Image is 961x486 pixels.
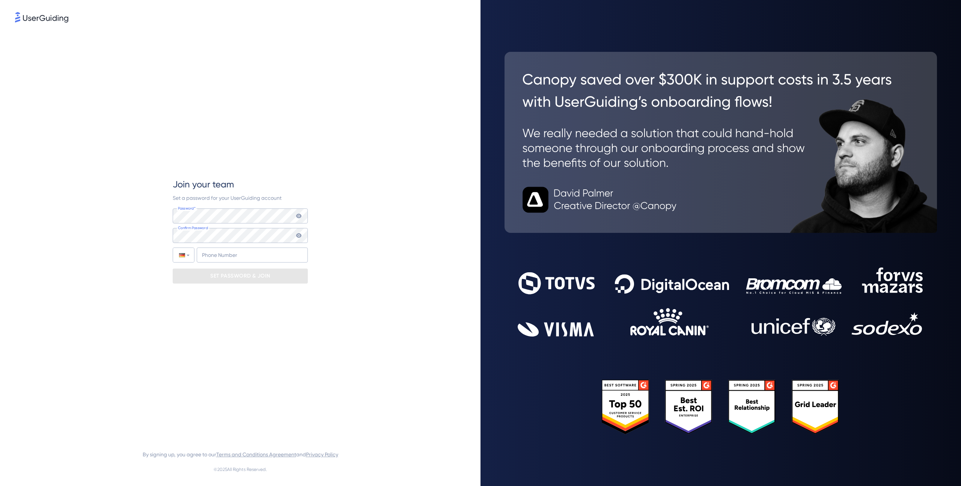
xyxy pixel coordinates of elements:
[173,178,234,190] span: Join your team
[505,52,937,233] img: 26c0aa7c25a843aed4baddd2b5e0fa68.svg
[216,451,296,457] a: Terms and Conditions Agreement
[518,267,924,337] img: 9302ce2ac39453076f5bc0f2f2ca889b.svg
[15,12,68,23] img: 8faab4ba6bc7696a72372aa768b0286c.svg
[214,465,267,474] span: © 2025 All Rights Reserved.
[602,380,840,434] img: 25303e33045975176eb484905ab012ff.svg
[173,248,194,262] div: Germany: + 49
[173,195,282,201] span: Set a password for your UserGuiding account
[197,248,308,263] input: Phone Number
[143,450,338,459] span: By signing up, you agree to our and
[306,451,338,457] a: Privacy Policy
[210,270,270,282] p: SET PASSWORD & JOIN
